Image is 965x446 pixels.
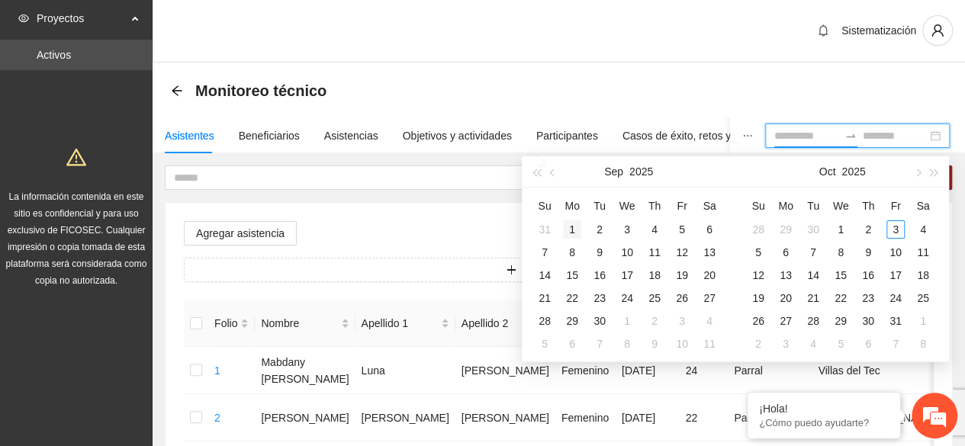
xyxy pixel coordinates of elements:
div: 31 [886,312,905,330]
div: 19 [673,266,691,284]
div: 10 [886,243,905,262]
div: 7 [536,243,554,262]
div: 9 [590,243,609,262]
td: 2025-09-25 [641,287,668,310]
div: 8 [563,243,581,262]
span: Sistematización [841,24,916,37]
button: Agregar asistencia [184,221,297,245]
td: 2025-11-08 [909,332,937,355]
div: 7 [804,243,822,262]
td: 2025-09-17 [613,264,641,287]
td: 2025-09-30 [799,218,827,241]
div: 4 [700,312,719,330]
td: [PERSON_NAME] [455,347,555,394]
td: 2025-10-01 [613,310,641,332]
td: 2025-10-05 [745,241,772,264]
td: 2025-11-05 [827,332,854,355]
th: Tu [799,194,827,218]
div: 5 [673,220,691,239]
td: 2025-10-25 [909,287,937,310]
td: 2025-09-29 [772,218,799,241]
td: 2025-09-13 [696,241,723,264]
td: 2025-09-21 [531,287,558,310]
div: 8 [832,243,850,262]
span: Monitoreo técnico [195,79,326,103]
div: 31 [536,220,554,239]
span: Apellido 2 [462,315,538,332]
td: Luna [355,347,455,394]
div: 24 [618,289,636,307]
th: We [613,194,641,218]
td: 2025-10-07 [799,241,827,264]
span: bell [812,24,835,37]
span: Estamos en línea. [88,140,211,294]
td: 2025-09-26 [668,287,696,310]
td: 2025-10-20 [772,287,799,310]
div: 12 [673,243,691,262]
div: 11 [700,335,719,353]
td: 2025-10-23 [854,287,882,310]
div: 24 [886,289,905,307]
td: 2025-10-06 [772,241,799,264]
div: Minimizar ventana de chat en vivo [250,8,287,44]
div: 2 [590,220,609,239]
td: 2025-10-26 [745,310,772,332]
th: Apellido 2 [455,300,555,347]
td: 2025-09-29 [558,310,586,332]
th: Sa [696,194,723,218]
td: 2025-09-08 [558,241,586,264]
td: 2025-10-28 [799,310,827,332]
td: 2025-10-02 [641,310,668,332]
span: Folio [214,315,237,332]
div: 29 [832,312,850,330]
td: 2025-10-08 [613,332,641,355]
td: 2025-10-14 [799,264,827,287]
div: 23 [859,289,877,307]
td: 2025-10-21 [799,287,827,310]
th: Su [531,194,558,218]
td: 2025-09-30 [586,310,613,332]
td: 2025-10-09 [854,241,882,264]
span: arrow-left [171,85,183,97]
button: 2025 [629,156,653,187]
div: ¡Hola! [759,403,889,415]
td: 2025-10-19 [745,287,772,310]
td: Femenino [555,347,616,394]
th: We [827,194,854,218]
div: 2 [749,335,767,353]
div: 4 [645,220,664,239]
div: 8 [914,335,932,353]
td: 2025-09-19 [668,264,696,287]
td: 2025-09-07 [531,241,558,264]
div: Objetivos y actividades [403,127,512,144]
td: 2025-10-13 [772,264,799,287]
div: 5 [832,335,850,353]
div: 22 [832,289,850,307]
div: 18 [645,266,664,284]
span: ellipsis [742,130,753,141]
div: 29 [563,312,581,330]
span: eye [18,13,29,24]
div: 3 [673,312,691,330]
div: Beneficiarios [239,127,300,144]
div: Asistencias [324,127,378,144]
div: 1 [914,312,932,330]
td: 2025-10-18 [909,264,937,287]
button: Oct [819,156,836,187]
td: 2025-10-17 [882,264,909,287]
div: 9 [645,335,664,353]
div: 2 [859,220,877,239]
td: 2025-10-03 [882,218,909,241]
div: 11 [914,243,932,262]
td: Villas del Tec [812,347,947,394]
div: 3 [886,220,905,239]
div: 13 [700,243,719,262]
th: Su [745,194,772,218]
button: 2025 [841,156,865,187]
td: 2025-10-07 [586,332,613,355]
p: ¿Cómo puedo ayudarte? [759,417,889,428]
td: 2025-10-02 [854,218,882,241]
div: Asistentes [165,127,214,144]
th: Fr [882,194,909,218]
th: Tu [586,194,613,218]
